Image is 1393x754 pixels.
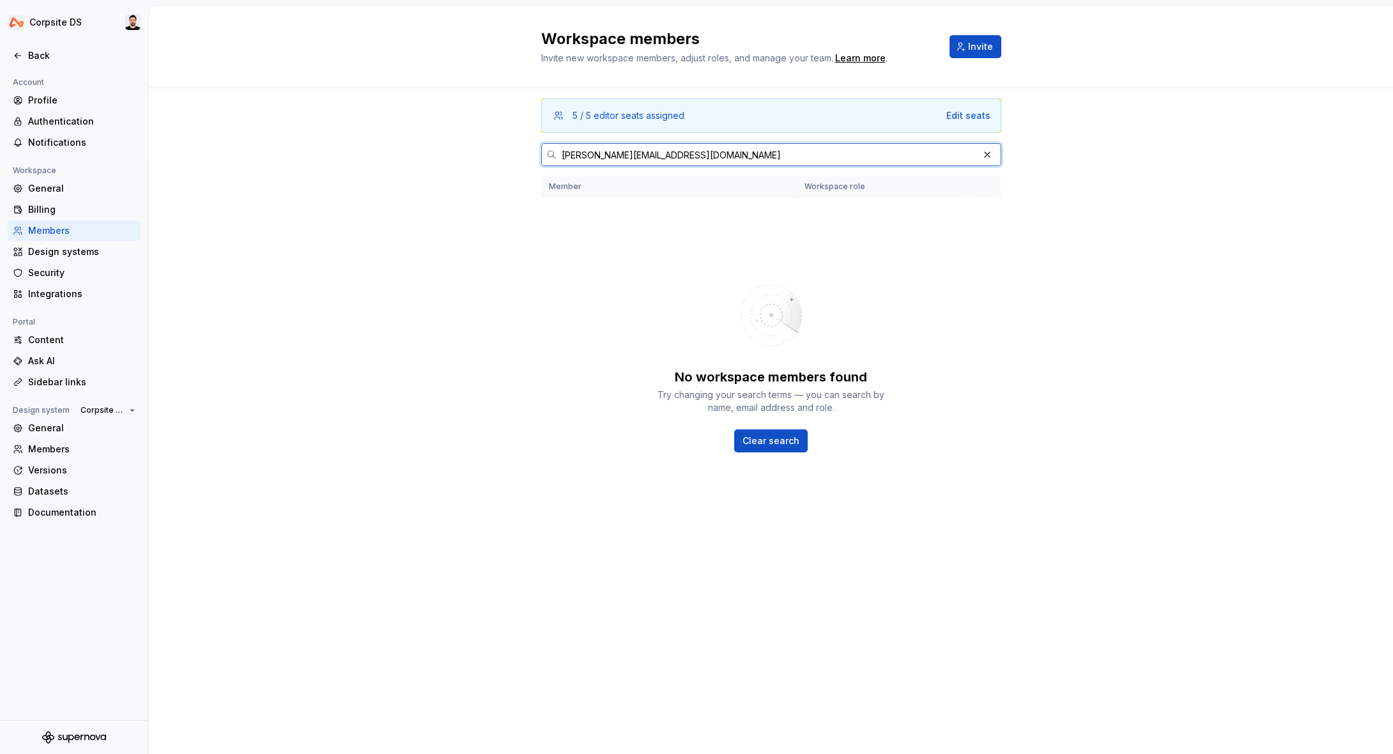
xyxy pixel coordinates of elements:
[541,52,833,63] span: Invite new workspace members, adjust roles, and manage your team.
[28,485,135,498] div: Datasets
[9,15,24,30] img: 0733df7c-e17f-4421-95a9-ced236ef1ff0.png
[8,90,141,111] a: Profile
[8,481,141,502] a: Datasets
[743,435,799,447] span: Clear search
[675,368,867,386] div: No workspace members found
[28,422,135,435] div: General
[8,263,141,283] a: Security
[8,111,141,132] a: Authentication
[81,405,125,415] span: Corpsite DS
[8,351,141,371] a: Ask AI
[541,176,797,197] th: Member
[8,242,141,262] a: Design systems
[28,376,135,389] div: Sidebar links
[557,143,978,166] input: Search in workspace members...
[28,443,135,456] div: Members
[8,330,141,350] a: Content
[541,29,934,49] h2: Workspace members
[8,439,141,459] a: Members
[28,464,135,477] div: Versions
[8,178,141,199] a: General
[28,355,135,367] div: Ask AI
[8,502,141,523] a: Documentation
[734,429,808,452] button: Clear search
[8,418,141,438] a: General
[28,245,135,258] div: Design systems
[28,224,135,237] div: Members
[8,199,141,220] a: Billing
[8,75,49,90] div: Account
[28,288,135,300] div: Integrations
[28,506,135,519] div: Documentation
[797,176,968,197] th: Workspace role
[573,109,684,122] div: 5 / 5 editor seats assigned
[835,52,886,65] a: Learn more
[3,8,146,36] button: Corpsite DSCh'an
[833,54,888,63] span: .
[28,203,135,216] div: Billing
[28,334,135,346] div: Content
[42,731,106,744] svg: Supernova Logo
[28,94,135,107] div: Profile
[28,136,135,149] div: Notifications
[8,314,40,330] div: Portal
[125,15,141,30] img: Ch'an
[8,220,141,241] a: Members
[946,109,990,122] button: Edit seats
[968,40,993,53] span: Invite
[8,372,141,392] a: Sidebar links
[950,35,1001,58] button: Invite
[28,182,135,195] div: General
[28,115,135,128] div: Authentication
[8,403,75,418] div: Design system
[8,284,141,304] a: Integrations
[8,45,141,66] a: Back
[8,163,61,178] div: Workspace
[8,132,141,153] a: Notifications
[28,266,135,279] div: Security
[29,16,82,29] div: Corpsite DS
[28,49,135,62] div: Back
[656,389,886,414] div: Try changing your search terms — you can search by name, email address and role.
[8,460,141,481] a: Versions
